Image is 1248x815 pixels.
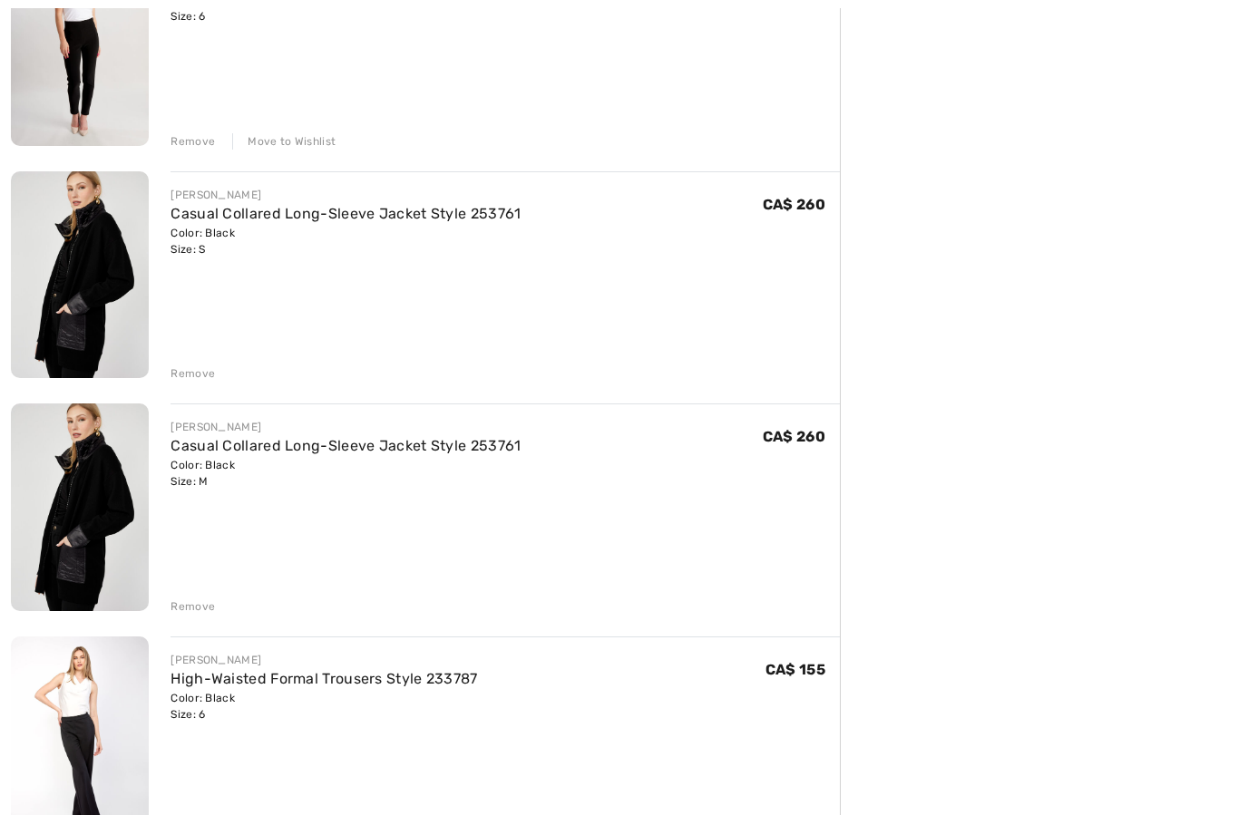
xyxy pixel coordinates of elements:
div: [PERSON_NAME] [171,420,521,436]
div: Remove [171,134,215,150]
a: Casual Collared Long-Sleeve Jacket Style 253761 [171,206,521,223]
a: Casual Collared Long-Sleeve Jacket Style 253761 [171,438,521,455]
div: [PERSON_NAME] [171,653,477,669]
span: CA$ 260 [763,197,825,214]
img: Casual Collared Long-Sleeve Jacket Style 253761 [11,172,149,379]
div: [PERSON_NAME] [171,188,521,204]
img: Casual Collared Long-Sleeve Jacket Style 253761 [11,404,149,611]
div: Remove [171,366,215,383]
div: Color: Black Size: M [171,458,521,490]
a: High-Waisted Formal Trousers Style 233787 [171,671,477,688]
div: Color: Black Size: 6 [171,691,477,723]
div: Color: Black Size: S [171,226,521,258]
div: Remove [171,599,215,616]
div: Move to Wishlist [232,134,336,150]
span: CA$ 155 [765,662,825,679]
span: CA$ 260 [763,429,825,446]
